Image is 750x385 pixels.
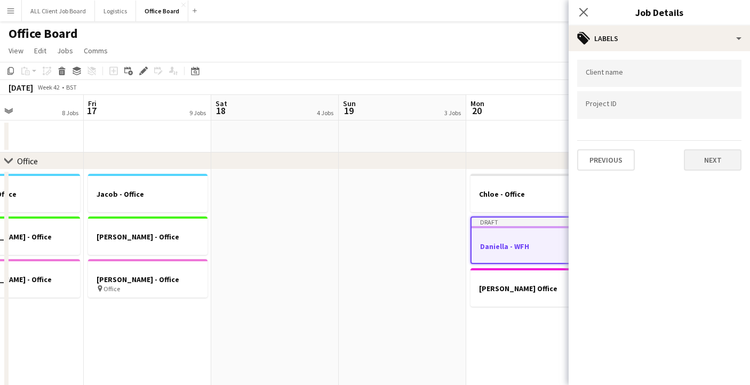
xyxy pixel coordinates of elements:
[88,174,208,212] app-job-card: Jacob - Office
[136,1,188,21] button: Office Board
[214,105,227,117] span: 18
[9,46,23,55] span: View
[88,275,208,284] h3: [PERSON_NAME] - Office
[470,99,484,108] span: Mon
[53,44,77,58] a: Jobs
[341,105,356,117] span: 19
[9,26,78,42] h1: Office Board
[470,284,590,293] h3: [PERSON_NAME] Office
[569,26,750,51] div: Labels
[586,69,733,78] input: Type to search client labels...
[95,1,136,21] button: Logistics
[469,105,484,117] span: 20
[189,109,206,117] div: 9 Jobs
[470,216,590,264] app-job-card: DraftDaniella - WFH
[4,44,28,58] a: View
[586,100,733,110] input: Type to search project ID labels...
[470,174,590,212] app-job-card: Chloe - Office
[34,46,46,55] span: Edit
[472,218,589,226] div: Draft
[216,99,227,108] span: Sat
[88,232,208,242] h3: [PERSON_NAME] - Office
[9,82,33,93] div: [DATE]
[30,44,51,58] a: Edit
[22,1,95,21] button: ALL Client Job Board
[66,83,77,91] div: BST
[88,216,208,255] app-job-card: [PERSON_NAME] - Office
[62,109,78,117] div: 8 Jobs
[86,105,97,117] span: 17
[57,46,73,55] span: Jobs
[470,189,590,199] h3: Chloe - Office
[472,242,589,251] h3: Daniella - WFH
[444,109,461,117] div: 3 Jobs
[103,285,120,293] span: Office
[343,99,356,108] span: Sun
[79,44,112,58] a: Comms
[577,149,635,171] button: Previous
[684,149,741,171] button: Next
[88,189,208,199] h3: Jacob - Office
[470,268,590,307] app-job-card: [PERSON_NAME] Office
[35,83,62,91] span: Week 42
[317,109,333,117] div: 4 Jobs
[17,156,38,166] div: Office
[569,5,750,19] h3: Job Details
[88,99,97,108] span: Fri
[88,259,208,298] app-job-card: [PERSON_NAME] - Office Office
[84,46,108,55] span: Comms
